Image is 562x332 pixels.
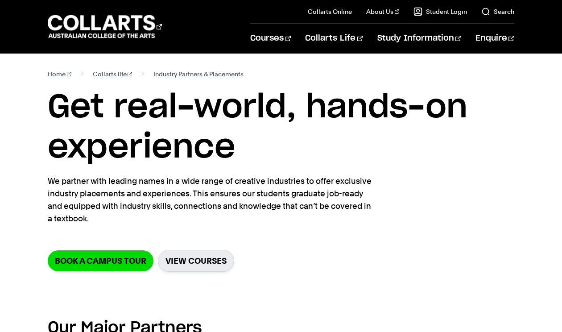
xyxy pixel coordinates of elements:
a: Collarts Online [308,7,352,16]
a: Collarts Life [305,24,363,53]
a: View Courses [158,250,234,272]
a: Student Login [413,7,467,16]
a: Search [481,7,514,16]
a: Enquire [475,24,514,53]
a: Book a Campus Tour [48,250,153,271]
span: Industry Partners & Placements [153,68,244,80]
a: Courses [250,24,291,53]
p: We partner with leading names in a wide range of creative industries to offer exclusive industry ... [48,175,373,225]
a: Collarts life [93,68,132,80]
a: About Us [366,7,399,16]
a: Home [48,68,71,80]
div: Go to homepage [48,14,162,39]
a: Study Information [377,24,461,53]
h1: Get real-world, hands-on experience [48,87,514,168]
